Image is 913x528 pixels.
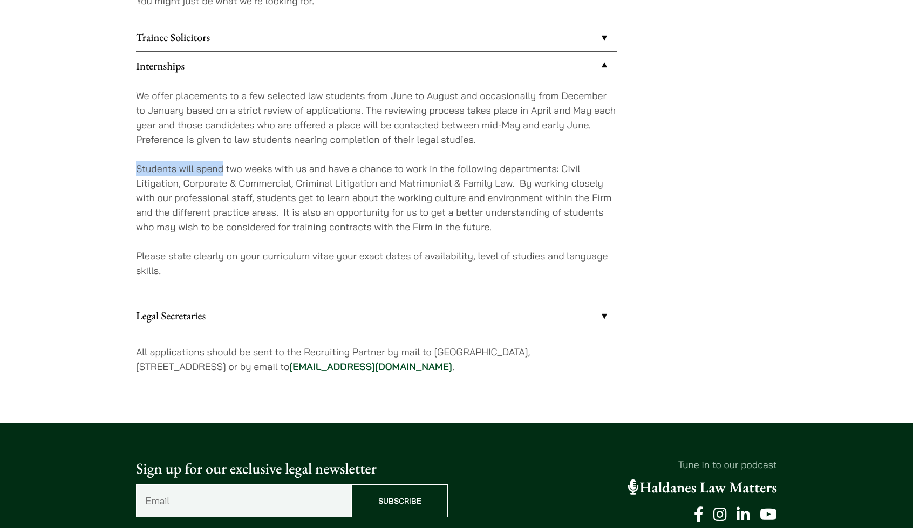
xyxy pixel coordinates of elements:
div: Internships [136,80,617,301]
p: Sign up for our exclusive legal newsletter [136,457,448,480]
a: Trainee Solicitors [136,23,617,51]
p: Please state clearly on your curriculum vitae your exact dates of availability, level of studies ... [136,249,617,278]
a: Internships [136,52,617,80]
input: Email [136,484,352,517]
p: All applications should be sent to the Recruiting Partner by mail to [GEOGRAPHIC_DATA], [STREET_A... [136,345,617,374]
a: [EMAIL_ADDRESS][DOMAIN_NAME] [289,360,452,373]
a: Legal Secretaries [136,301,617,330]
p: Students will spend two weeks with us and have a chance to work in the following departments: Civ... [136,161,617,234]
input: Subscribe [352,484,448,517]
p: We offer placements to a few selected law students from June to August and occasionally from Dece... [136,88,617,147]
p: Tune in to our podcast [465,457,777,472]
a: Haldanes Law Matters [628,478,777,497]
